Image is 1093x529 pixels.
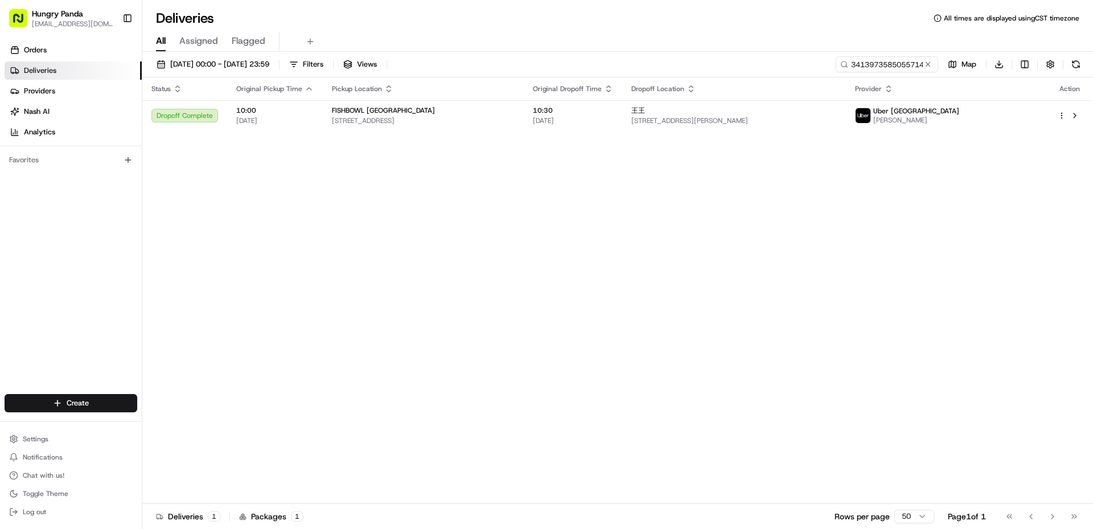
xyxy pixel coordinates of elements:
div: Action [1058,84,1082,93]
div: 1 [291,511,303,522]
span: Nash AI [24,106,50,117]
div: Packages [239,511,303,522]
a: Deliveries [5,61,142,80]
h1: Deliveries [156,9,214,27]
div: Deliveries [156,511,220,522]
div: Favorites [5,151,137,169]
span: [PERSON_NAME] [873,116,959,125]
button: Log out [5,504,137,520]
button: Map [943,56,981,72]
span: Filters [303,59,323,69]
button: Create [5,394,137,412]
button: Notifications [5,449,137,465]
button: Settings [5,431,137,447]
span: 10:00 [236,106,314,115]
span: Map [961,59,976,69]
button: [EMAIL_ADDRESS][DOMAIN_NAME] [32,19,113,28]
span: Uber [GEOGRAPHIC_DATA] [873,106,959,116]
a: Nash AI [5,102,142,121]
span: Assigned [179,34,218,48]
span: Settings [23,434,48,444]
span: Dropoff Location [631,84,684,93]
span: Chat with us! [23,471,64,480]
span: Toggle Theme [23,489,68,498]
span: Provider [855,84,882,93]
span: Notifications [23,453,63,462]
span: Providers [24,86,55,96]
button: Hungry Panda [32,8,83,19]
span: Deliveries [24,65,56,76]
span: 王王 [631,106,645,115]
div: Page 1 of 1 [948,511,986,522]
a: Analytics [5,123,142,141]
span: Analytics [24,127,55,137]
span: All [156,34,166,48]
input: Type to search [836,56,938,72]
span: Original Dropoff Time [533,84,602,93]
span: Status [151,84,171,93]
span: [DATE] 00:00 - [DATE] 23:59 [170,59,269,69]
img: uber-new-logo.jpeg [856,108,870,123]
div: 1 [208,511,220,522]
span: Flagged [232,34,265,48]
span: FISHBOWL [GEOGRAPHIC_DATA] [332,106,435,115]
button: Chat with us! [5,468,137,483]
span: Orders [24,45,47,55]
span: All times are displayed using CST timezone [944,14,1079,23]
span: [DATE] [533,116,613,125]
span: Views [357,59,377,69]
span: Create [67,398,89,408]
span: [DATE] [236,116,314,125]
span: [STREET_ADDRESS][PERSON_NAME] [631,116,837,125]
button: Toggle Theme [5,486,137,502]
a: Providers [5,82,142,100]
button: Views [338,56,382,72]
span: Log out [23,507,46,516]
button: Refresh [1068,56,1084,72]
span: Original Pickup Time [236,84,302,93]
span: 10:30 [533,106,613,115]
a: Orders [5,41,142,59]
span: Pickup Location [332,84,382,93]
button: [DATE] 00:00 - [DATE] 23:59 [151,56,274,72]
button: Hungry Panda[EMAIL_ADDRESS][DOMAIN_NAME] [5,5,118,32]
span: [STREET_ADDRESS] [332,116,515,125]
p: Rows per page [835,511,890,522]
button: Filters [284,56,328,72]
